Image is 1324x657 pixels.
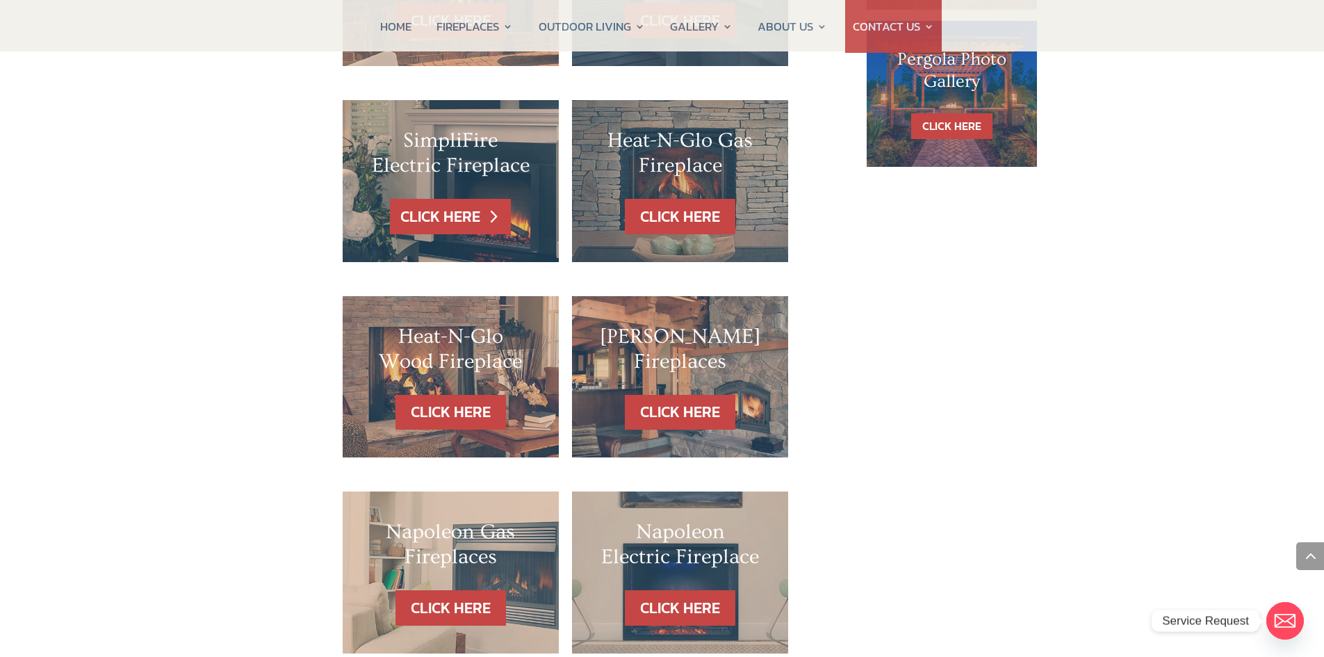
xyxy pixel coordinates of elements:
h2: Napoleon Gas Fireplaces [370,519,531,576]
a: CLICK HERE [911,113,992,139]
a: CLICK HERE [395,395,506,430]
a: CLICK HERE [395,590,506,626]
h2: [PERSON_NAME] Fireplaces [600,324,760,381]
h2: Heat-N-Glo Gas Fireplace [600,128,760,185]
h2: Napoleon Electric Fireplace [600,519,760,576]
a: CLICK HERE [625,199,735,234]
h2: SimpliFire Electric Fireplace [370,128,531,185]
a: CLICK HERE [625,590,735,626]
h2: Heat-N-Glo Wood Fireplace [370,324,531,381]
a: CLICK HERE [625,395,735,430]
a: Email [1266,602,1304,640]
h1: Pergola Photo Gallery [894,49,1010,99]
a: CLICK HERE [390,199,511,234]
